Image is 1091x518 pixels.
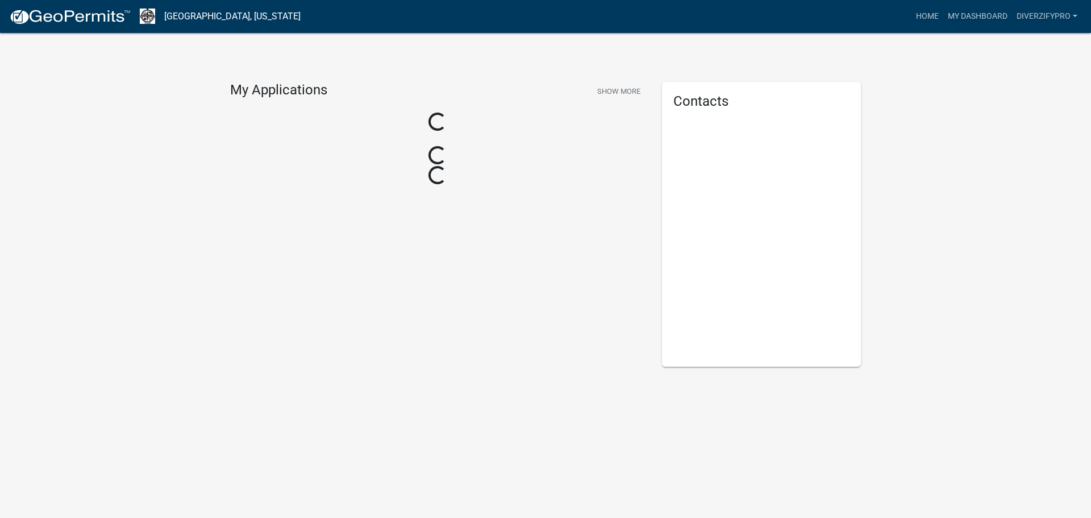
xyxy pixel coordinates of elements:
button: Show More [593,82,645,101]
a: [GEOGRAPHIC_DATA], [US_STATE] [164,7,301,26]
a: Home [911,6,943,27]
h5: Contacts [673,93,850,110]
a: DIVERZIFYPRO [1012,6,1082,27]
a: My Dashboard [943,6,1012,27]
img: Newton County, Indiana [140,9,155,24]
h4: My Applications [230,82,327,99]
